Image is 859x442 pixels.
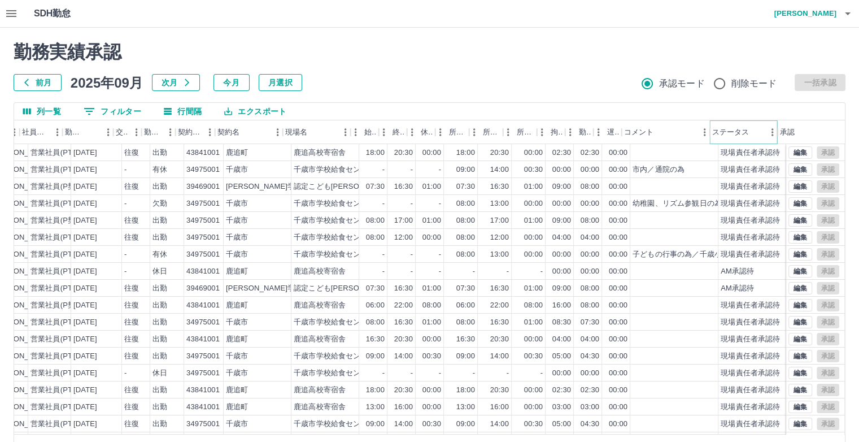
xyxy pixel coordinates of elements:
[152,266,167,277] div: 休日
[721,266,754,277] div: AM承認待
[283,120,351,144] div: 現場名
[524,300,543,311] div: 08:00
[507,266,509,277] div: -
[152,232,167,243] div: 出勤
[439,266,441,277] div: -
[581,232,599,243] div: 04:00
[517,120,535,144] div: 所定休憩
[226,164,248,175] div: 千歳市
[73,283,97,294] div: [DATE]
[552,317,571,328] div: 08:30
[351,120,379,144] div: 始業
[581,266,599,277] div: 00:00
[524,232,543,243] div: 00:00
[30,317,90,328] div: 営業社員(PT契約)
[366,181,385,192] div: 07:30
[609,300,627,311] div: 00:00
[565,120,594,144] div: 勤務
[124,249,127,260] div: -
[524,164,543,175] div: 00:30
[186,317,220,328] div: 34975001
[30,334,90,345] div: 営業社員(PT契約)
[490,164,509,175] div: 14:00
[294,148,346,158] div: 鹿追高校寄宿舎
[22,120,49,144] div: 社員区分
[721,300,780,311] div: 現場責任者承認待
[788,367,812,379] button: 編集
[456,164,475,175] div: 09:00
[124,164,127,175] div: -
[490,283,509,294] div: 16:30
[152,198,167,209] div: 欠勤
[422,317,441,328] div: 01:00
[456,317,475,328] div: 08:00
[152,215,167,226] div: 出勤
[152,74,200,91] button: 次月
[609,181,627,192] div: 00:00
[500,124,517,141] button: メニュー
[124,283,139,294] div: 往復
[226,317,248,328] div: 千歳市
[294,215,383,226] div: 千歳市学校給食センター他
[712,120,749,144] div: ステータス
[73,334,97,345] div: [DATE]
[552,148,571,158] div: 02:30
[294,249,383,260] div: 千歳市学校給食センター他
[609,215,627,226] div: 00:00
[186,164,220,175] div: 34975001
[294,164,383,175] div: 千歳市学校給食センター他
[721,181,780,192] div: 現場責任者承認待
[524,181,543,192] div: 01:00
[366,148,385,158] div: 18:00
[142,120,176,144] div: 勤務区分
[788,282,812,294] button: 編集
[552,300,571,311] div: 16:00
[152,249,167,260] div: 有休
[73,300,97,311] div: [DATE]
[394,283,413,294] div: 16:30
[422,334,441,345] div: 00:00
[226,334,248,345] div: 鹿追町
[124,334,139,345] div: 往復
[609,266,627,277] div: 00:00
[226,283,302,294] div: [PERSON_NAME]学園
[524,148,543,158] div: 00:00
[366,283,385,294] div: 07:30
[721,249,780,260] div: 現場責任者承認待
[590,124,607,141] button: メニュー
[456,232,475,243] div: 08:00
[226,198,248,209] div: 千歳市
[721,232,780,243] div: 現場責任者承認待
[449,120,467,144] div: 所定開始
[294,300,346,311] div: 鹿追高校寄宿舎
[552,249,571,260] div: 00:00
[152,334,167,345] div: 出勤
[394,215,413,226] div: 17:00
[269,124,286,141] button: メニュー
[788,163,812,176] button: 編集
[609,317,627,328] div: 00:00
[490,300,509,311] div: 22:00
[215,103,295,120] button: エクスポート
[552,198,571,209] div: 00:00
[407,120,435,144] div: 休憩
[124,198,127,209] div: -
[30,181,85,192] div: 営業社員(P契約)
[124,215,139,226] div: 往復
[422,283,441,294] div: 01:00
[114,120,142,144] div: 交通費
[581,215,599,226] div: 08:00
[633,249,736,260] div: 子どもの行事の為／千歳小学校
[466,124,483,141] button: メニュー
[215,120,283,144] div: 契約名
[30,148,90,158] div: 営業社員(PT契約)
[152,148,167,158] div: 出勤
[379,120,407,144] div: 終業
[366,334,385,345] div: 16:30
[469,120,503,144] div: 所定終業
[394,317,413,328] div: 16:30
[422,181,441,192] div: 01:00
[30,266,90,277] div: 営業社員(PT契約)
[788,248,812,261] button: 編集
[633,198,722,209] div: 幼稚園、リズム参観日の為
